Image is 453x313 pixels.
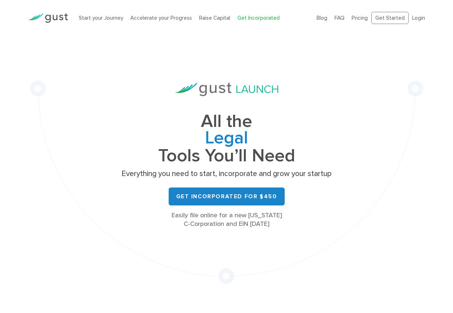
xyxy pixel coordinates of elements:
a: Login [412,15,425,21]
img: Gust Logo [28,13,68,23]
a: Pricing [352,15,368,21]
a: Accelerate your Progress [130,15,192,21]
a: Blog [317,15,327,21]
img: Gust Launch Logo [175,83,278,96]
a: Get Incorporated for $450 [169,188,285,205]
p: Everything you need to start, incorporate and grow your startup [119,169,334,179]
a: Get Incorporated [237,15,280,21]
a: Get Started [371,12,409,24]
a: FAQ [334,15,344,21]
a: Raise Capital [199,15,230,21]
div: Easily file online for a new [US_STATE] C-Corporation and EIN [DATE] [119,211,334,228]
h1: All the Tools You’ll Need [119,113,334,164]
span: Legal [119,130,334,148]
a: Start your Journey [79,15,123,21]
